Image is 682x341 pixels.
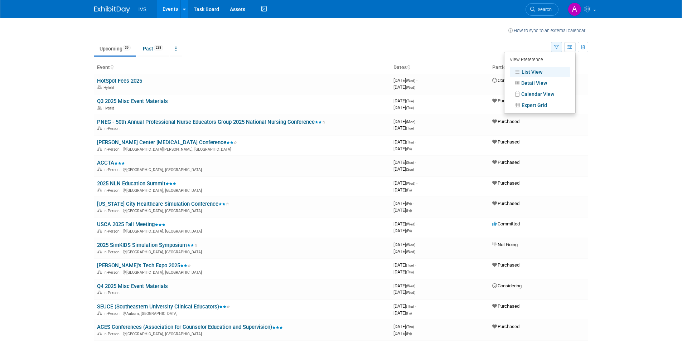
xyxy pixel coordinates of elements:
[415,139,416,145] span: -
[416,221,417,226] span: -
[154,45,163,50] span: 238
[406,167,414,171] span: (Sun)
[393,78,417,83] span: [DATE]
[492,201,519,206] span: Purchased
[510,55,570,66] div: View Preference:
[406,126,414,130] span: (Tue)
[393,187,412,193] span: [DATE]
[492,160,519,165] span: Purchased
[406,202,412,206] span: (Fri)
[393,119,417,124] span: [DATE]
[492,180,519,186] span: Purchased
[103,86,116,90] span: Hybrid
[97,86,102,89] img: Hybrid Event
[393,105,414,110] span: [DATE]
[510,89,570,99] a: Calendar View
[393,262,416,268] span: [DATE]
[123,45,131,50] span: 39
[103,229,122,234] span: In-Person
[393,228,412,233] span: [DATE]
[416,180,417,186] span: -
[416,242,417,247] span: -
[94,62,391,74] th: Event
[492,283,522,288] span: Considering
[393,289,415,295] span: [DATE]
[97,291,102,294] img: In-Person Event
[97,78,142,84] a: HotSpot Fees 2025
[97,180,176,187] a: 2025 NLN Education Summit
[510,67,570,77] a: List View
[492,221,520,226] span: Committed
[393,208,412,213] span: [DATE]
[137,42,169,55] a: Past238
[97,331,388,336] div: [GEOGRAPHIC_DATA], [GEOGRAPHIC_DATA]
[416,78,417,83] span: -
[489,62,588,74] th: Participation
[510,100,570,110] a: Expert Grid
[97,209,102,212] img: In-Person Event
[103,332,122,336] span: In-Person
[406,188,412,192] span: (Fri)
[94,6,130,13] img: ExhibitDay
[406,222,415,226] span: (Wed)
[492,119,519,124] span: Purchased
[97,119,325,125] a: PNEG - 50th Annual Professional Nurse Educators Group 2025 National Nursing Conference
[406,270,414,274] span: (Thu)
[406,147,412,151] span: (Fri)
[97,229,102,233] img: In-Person Event
[97,126,102,130] img: In-Person Event
[406,250,415,254] span: (Wed)
[393,242,417,247] span: [DATE]
[406,291,415,294] span: (Wed)
[97,249,388,254] div: [GEOGRAPHIC_DATA], [GEOGRAPHIC_DATA]
[97,221,165,228] a: USCA 2025 Fall Meeting
[492,324,519,329] span: Purchased
[510,78,570,88] a: Detail View
[492,303,519,309] span: Purchased
[97,269,388,275] div: [GEOGRAPHIC_DATA], [GEOGRAPHIC_DATA]
[406,209,412,213] span: (Fri)
[393,303,416,309] span: [DATE]
[406,181,415,185] span: (Wed)
[97,324,283,330] a: ACES Conferences (Association for Counselor Education and Supervision)
[391,62,489,74] th: Dates
[97,139,237,146] a: [PERSON_NAME] Center [MEDICAL_DATA] Conference
[406,263,414,267] span: (Tue)
[415,262,416,268] span: -
[568,3,581,16] img: Aaron Lentscher
[97,270,102,274] img: In-Person Event
[97,98,168,104] a: Q3 2025 Misc Event Materials
[406,106,414,110] span: (Tue)
[97,167,102,171] img: In-Person Event
[97,188,102,192] img: In-Person Event
[492,98,519,103] span: Purchased
[103,311,122,316] span: In-Person
[406,325,414,329] span: (Thu)
[393,98,416,103] span: [DATE]
[393,166,414,172] span: [DATE]
[406,284,415,288] span: (Wed)
[393,221,417,226] span: [DATE]
[492,262,519,268] span: Purchased
[97,303,230,310] a: SEUCE (Southeastern University Clinical Educators)
[406,243,415,247] span: (Wed)
[94,42,136,55] a: Upcoming39
[406,140,414,144] span: (Thu)
[110,64,113,70] a: Sort by Event Name
[97,160,125,166] a: ACCTA
[406,311,412,315] span: (Fri)
[393,324,416,329] span: [DATE]
[139,6,147,12] span: IVS
[393,160,416,165] span: [DATE]
[97,250,102,253] img: In-Person Event
[393,249,415,254] span: [DATE]
[406,332,412,336] span: (Fri)
[393,180,417,186] span: [DATE]
[97,146,388,152] div: [GEOGRAPHIC_DATA][PERSON_NAME], [GEOGRAPHIC_DATA]
[393,269,414,274] span: [DATE]
[97,187,388,193] div: [GEOGRAPHIC_DATA], [GEOGRAPHIC_DATA]
[406,120,415,124] span: (Mon)
[97,310,388,316] div: Auburn, [GEOGRAPHIC_DATA]
[97,166,388,172] div: [GEOGRAPHIC_DATA], [GEOGRAPHIC_DATA]
[406,161,414,165] span: (Sun)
